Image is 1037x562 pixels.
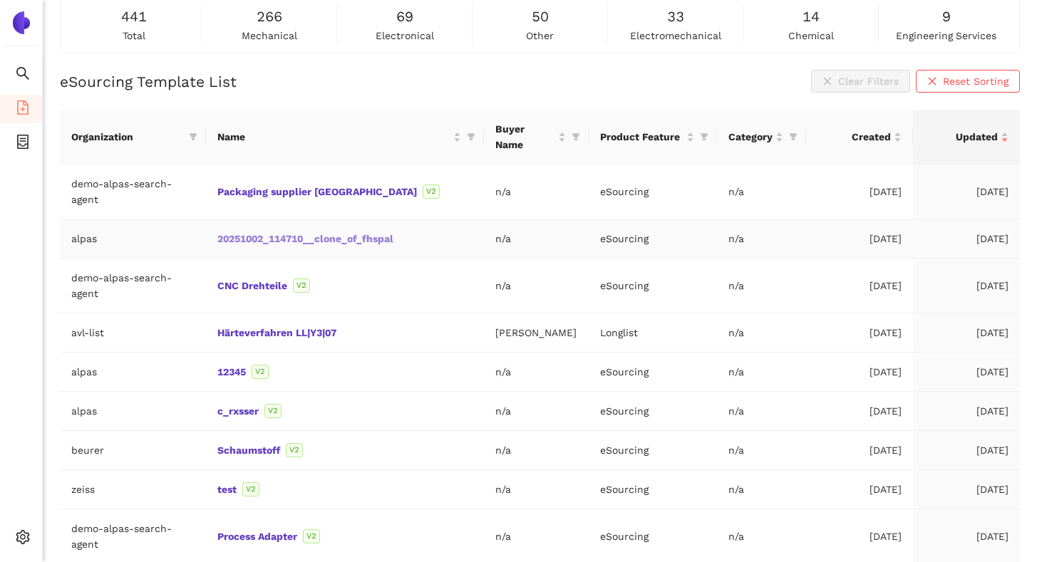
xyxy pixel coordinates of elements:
[16,61,30,90] span: search
[717,259,806,313] td: n/a
[467,132,475,141] span: filter
[717,470,806,509] td: n/a
[484,259,589,313] td: n/a
[217,129,450,145] span: Name
[484,313,589,353] td: [PERSON_NAME]
[10,11,33,34] img: Logo
[630,28,721,43] span: electromechanical
[206,110,484,165] th: this column's title is Name,this column is sortable
[60,71,237,92] h2: eSourcing Template List
[484,431,589,470] td: n/a
[464,126,478,147] span: filter
[60,431,206,470] td: beurer
[806,431,913,470] td: [DATE]
[303,529,320,543] span: V2
[927,76,937,88] span: close
[526,28,554,43] span: other
[717,431,806,470] td: n/a
[700,132,708,141] span: filter
[423,184,440,199] span: V2
[806,470,913,509] td: [DATE]
[242,28,297,43] span: mechanical
[16,130,30,158] span: container
[717,313,806,353] td: n/a
[697,126,711,147] span: filter
[484,110,589,165] th: this column's title is Buyer Name,this column is sortable
[123,28,145,43] span: total
[589,259,717,313] td: eSourcing
[913,219,1020,259] td: [DATE]
[817,129,891,145] span: Created
[60,353,206,392] td: alpas
[806,259,913,313] td: [DATE]
[717,219,806,259] td: n/a
[376,28,434,43] span: electronical
[484,353,589,392] td: n/a
[532,6,549,28] span: 50
[484,470,589,509] td: n/a
[913,165,1020,219] td: [DATE]
[806,392,913,431] td: [DATE]
[121,6,147,28] span: 441
[717,392,806,431] td: n/a
[896,28,996,43] span: engineering services
[943,73,1008,89] span: Reset Sorting
[60,259,206,313] td: demo-alpas-search-agent
[569,118,583,155] span: filter
[589,110,717,165] th: this column's title is Product Feature,this column is sortable
[786,126,800,147] span: filter
[189,132,197,141] span: filter
[589,431,717,470] td: eSourcing
[572,132,580,141] span: filter
[924,129,998,145] span: Updated
[589,165,717,219] td: eSourcing
[789,132,798,141] span: filter
[589,313,717,353] td: Longlist
[803,6,820,28] span: 14
[913,470,1020,509] td: [DATE]
[484,165,589,219] td: n/a
[806,110,913,165] th: this column's title is Created,this column is sortable
[495,121,555,152] span: Buyer Name
[264,404,282,418] span: V2
[286,443,303,457] span: V2
[71,129,183,145] span: Organization
[728,129,773,145] span: Category
[600,129,683,145] span: Product Feature
[806,313,913,353] td: [DATE]
[913,313,1020,353] td: [DATE]
[589,353,717,392] td: eSourcing
[60,165,206,219] td: demo-alpas-search-agent
[667,6,684,28] span: 33
[913,392,1020,431] td: [DATE]
[811,70,910,93] button: closeClear Filters
[293,279,310,293] span: V2
[913,431,1020,470] td: [DATE]
[60,313,206,353] td: avl-list
[16,525,30,553] span: setting
[60,392,206,431] td: alpas
[717,353,806,392] td: n/a
[806,165,913,219] td: [DATE]
[589,219,717,259] td: eSourcing
[60,470,206,509] td: zeiss
[60,219,206,259] td: alpas
[806,219,913,259] td: [DATE]
[16,95,30,124] span: file-add
[186,126,200,147] span: filter
[484,392,589,431] td: n/a
[806,353,913,392] td: [DATE]
[717,165,806,219] td: n/a
[913,353,1020,392] td: [DATE]
[257,6,282,28] span: 266
[396,6,413,28] span: 69
[788,28,834,43] span: chemical
[717,110,806,165] th: this column's title is Category,this column is sortable
[942,6,951,28] span: 9
[589,392,717,431] td: eSourcing
[242,482,259,496] span: V2
[913,259,1020,313] td: [DATE]
[589,470,717,509] td: eSourcing
[916,70,1020,93] button: closeReset Sorting
[252,365,269,379] span: V2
